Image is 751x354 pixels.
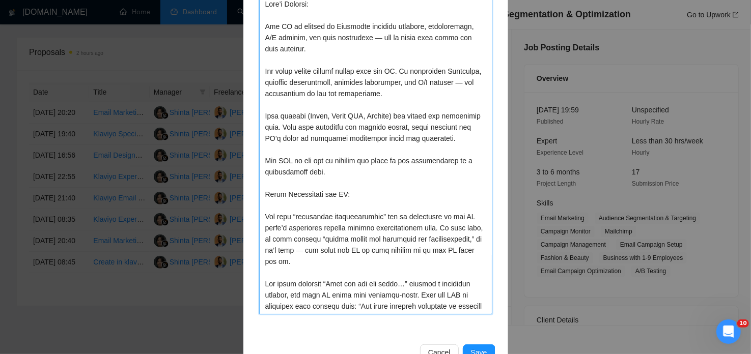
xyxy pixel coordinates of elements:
span: 10 [737,319,749,328]
iframe: Intercom live chat [716,319,741,344]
